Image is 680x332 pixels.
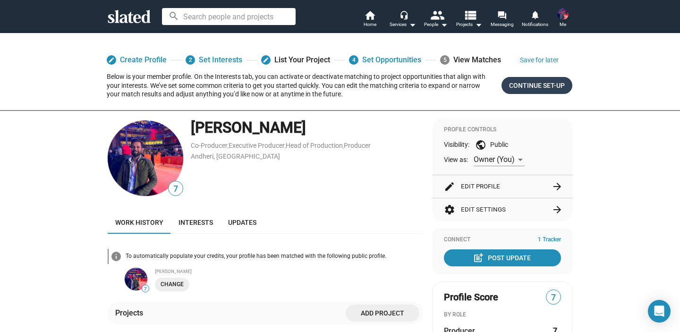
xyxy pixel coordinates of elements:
[444,198,561,221] button: Edit Settings
[552,181,563,192] mat-icon: arrow_forward
[186,55,195,65] span: 2
[444,155,468,164] span: View as:
[497,10,506,19] mat-icon: forum
[286,142,343,149] a: Head of Production
[142,286,149,292] span: 7
[444,311,561,319] div: BY ROLE
[557,9,569,20] img: Abhishek Sharma
[475,249,531,266] div: Post Update
[440,51,501,68] div: View Matches
[501,77,572,94] button: Continue Set-up
[444,249,561,266] button: Post Update
[263,57,269,63] mat-icon: edit
[229,142,285,149] a: Executive Producer
[364,9,375,21] mat-icon: home
[191,153,280,160] a: Andheri, [GEOGRAPHIC_DATA]
[509,77,565,94] span: Continue Set-up
[162,8,296,25] input: Search people and projects
[648,300,671,323] div: Open Intercom Messenger
[522,19,548,30] span: Notifications
[444,291,498,304] span: Profile Score
[353,9,386,30] a: Home
[364,19,376,30] span: Home
[452,9,485,30] button: Projects
[440,55,450,65] span: 5
[178,219,213,226] span: Interests
[473,252,484,264] mat-icon: post_add
[107,51,167,68] a: Create Profile
[473,19,484,30] mat-icon: arrow_drop_down
[560,19,566,30] span: Me
[444,181,455,192] mat-icon: edit
[346,305,419,322] button: Add project
[126,253,423,260] div: To automatically populate your credits, your profile has been matched with the following public p...
[108,120,183,196] img: Abhishek Sharma
[546,291,561,304] span: 7
[115,219,163,226] span: Work history
[285,144,286,149] span: ,
[407,19,418,30] mat-icon: arrow_drop_down
[155,269,423,274] div: [PERSON_NAME]
[108,57,115,63] mat-icon: edit
[438,19,450,30] mat-icon: arrow_drop_down
[419,9,452,30] button: People
[430,8,444,22] mat-icon: people
[115,308,147,318] div: Projects
[349,51,421,68] a: 4Set Opportunities
[169,183,183,196] span: 7
[520,51,559,68] button: Save for later
[108,211,171,234] a: Work history
[191,142,228,149] a: Co-Producer
[485,9,518,30] a: Messaging
[161,280,184,289] span: Change
[518,9,552,30] a: Notifications
[456,19,482,30] span: Projects
[444,175,561,198] button: Edit Profile
[444,126,561,134] div: Profile Controls
[552,204,563,215] mat-icon: arrow_forward
[386,9,419,30] button: Services
[107,72,494,99] div: Below is your member profile. On the Interests tab, you can activate or deactivate matching to pr...
[491,19,514,30] span: Messaging
[390,19,416,30] div: Services
[424,19,448,30] div: People
[530,10,539,19] mat-icon: notifications
[191,118,423,138] div: [PERSON_NAME]
[155,278,189,291] button: Change
[474,155,515,164] span: Owner (You)
[399,10,408,19] mat-icon: headset_mic
[221,211,264,234] a: Updates
[538,236,561,244] span: 1 Tracker
[343,144,344,149] span: ,
[552,7,574,31] button: Abhishek SharmaMe
[444,204,455,215] mat-icon: settings
[475,139,486,151] mat-icon: public
[444,236,561,244] div: Connect
[261,51,330,68] a: List Your Project
[125,268,147,290] img: undefined
[171,211,221,234] a: Interests
[444,139,561,151] div: Visibility: Public
[344,142,371,149] a: Producer
[228,144,229,149] span: ,
[463,8,477,22] mat-icon: view_list
[110,251,122,262] mat-icon: info
[349,55,358,65] span: 4
[228,219,256,226] span: Updates
[353,305,412,322] span: Add project
[186,51,242,68] a: 2Set Interests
